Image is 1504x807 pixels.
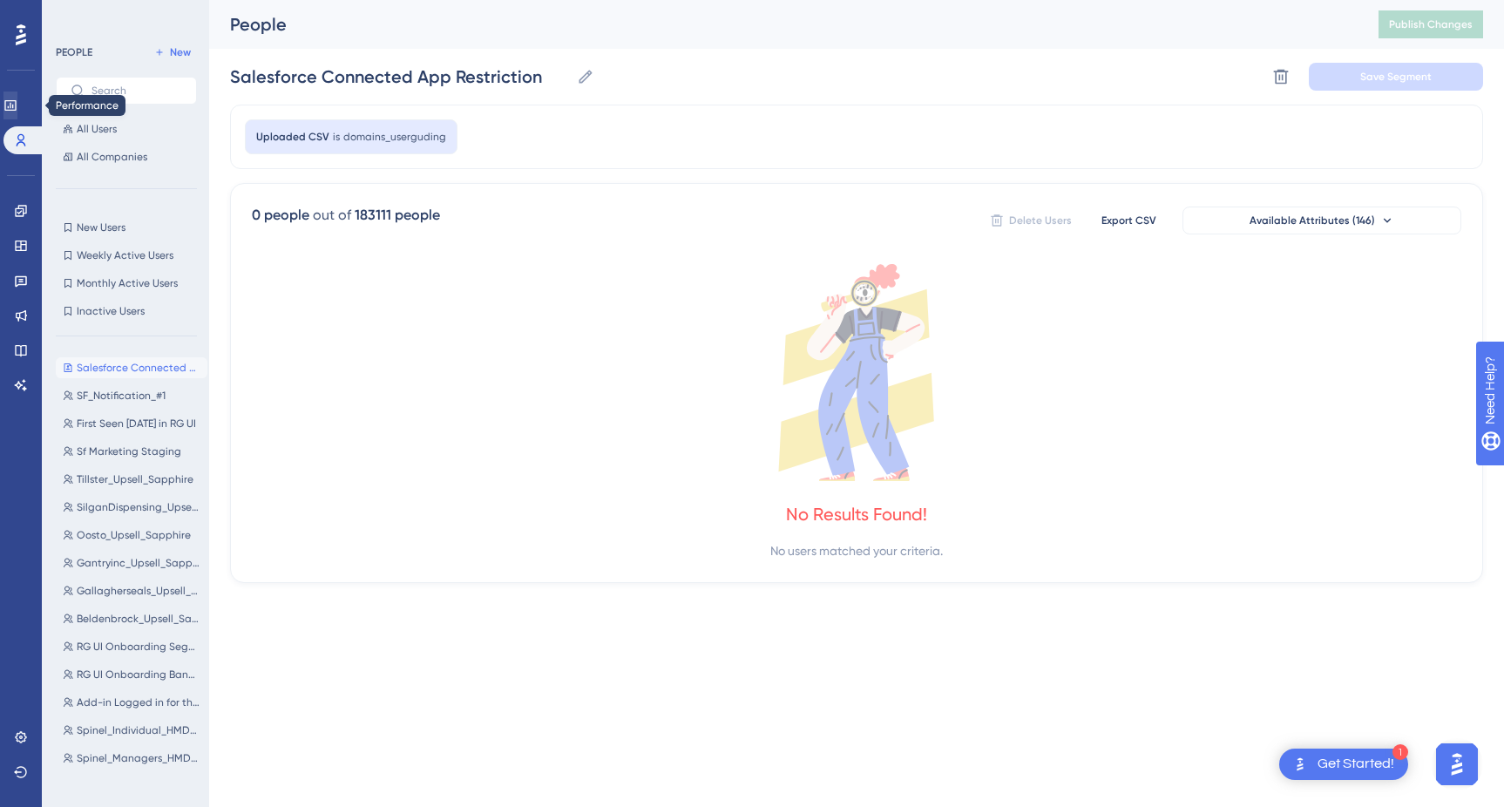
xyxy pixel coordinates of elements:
button: RG UI Onboarding Banner [56,664,207,685]
button: Salesforce Connected App Restriction [56,357,207,378]
span: SF_Notification_#1 [77,389,166,403]
span: Export CSV [1101,214,1156,227]
button: Delete Users [987,207,1074,234]
span: Save Segment [1360,70,1432,84]
span: Uploaded CSV [256,130,329,144]
span: New [170,45,191,59]
button: Add-in Logged in for the first time [56,692,207,713]
button: Weekly Active Users [56,245,197,266]
span: Monthly Active Users [77,276,178,290]
span: Publish Changes [1389,17,1473,31]
span: Sf Marketing Staging [77,444,181,458]
div: 1 [1392,744,1408,760]
div: People [230,12,1335,37]
span: Spinel_Managers_HMD5-6-57-5658-56575659 [77,751,200,765]
button: Inactive Users [56,301,197,322]
span: All Companies [77,150,147,164]
button: Beldenbrock_Upsell_Saphire [56,608,207,629]
div: 0 people [252,205,309,226]
button: Gantryinc_Upsell_Sapphire [56,553,207,573]
div: Open Get Started! checklist, remaining modules: 1 [1279,749,1408,780]
button: SF_Notification_#1 [56,385,207,406]
span: Need Help? [41,4,109,25]
button: Publish Changes [1379,10,1483,38]
span: Salesforce Connected App Restriction [77,361,200,375]
button: All Companies [56,146,197,167]
span: RG UI Onboarding Banner [77,668,200,682]
span: First Seen [DATE] in RG UI [77,417,196,431]
button: Spinel_Individual_HMD5-6-57 [56,720,207,741]
span: Inactive Users [77,304,145,318]
img: launcher-image-alternative-text [1290,754,1311,775]
button: Export CSV [1085,207,1172,234]
span: Weekly Active Users [77,248,173,262]
span: Gantryinc_Upsell_Sapphire [77,556,200,570]
span: Spinel_Individual_HMD5-6-57 [77,723,200,737]
button: Oosto_Upsell_Sapphire [56,525,207,546]
span: Beldenbrock_Upsell_Saphire [77,612,200,626]
span: RG UI Onboarding Segment [77,640,200,654]
div: No users matched your criteria. [770,540,943,561]
button: RG UI Onboarding Segment [56,636,207,657]
span: New Users [77,220,125,234]
button: New [148,42,197,63]
div: out of [313,205,351,226]
button: Sf Marketing Staging [56,441,207,462]
span: Add-in Logged in for the first time [77,695,200,709]
span: Tillster_Upsell_Sapphire [77,472,193,486]
span: SilganDispensing_Upsell_Sapphire [77,500,200,514]
div: 183111 people [355,205,440,226]
button: Available Attributes (146) [1182,207,1461,234]
iframe: UserGuiding AI Assistant Launcher [1431,738,1483,790]
button: Save Segment [1309,63,1483,91]
span: domains_userguding [343,130,446,144]
button: Spinel_Managers_HMD5-6-57-5658-56575659 [56,748,207,769]
button: Gallagherseals_Upsell_Sapphire [56,580,207,601]
span: Gallagherseals_Upsell_Sapphire [77,584,200,598]
span: Oosto_Upsell_Sapphire [77,528,191,542]
button: Tillster_Upsell_Sapphire [56,469,207,490]
button: Monthly Active Users [56,273,197,294]
span: is [333,130,340,144]
input: Segment Name [230,64,570,89]
span: Delete Users [1009,214,1072,227]
button: SilganDispensing_Upsell_Sapphire [56,497,207,518]
button: First Seen [DATE] in RG UI [56,413,207,434]
button: New Users [56,217,197,238]
button: All Users [56,119,197,139]
div: No Results Found! [786,502,927,526]
span: Available Attributes (146) [1250,214,1375,227]
div: Get Started! [1318,755,1394,774]
span: All Users [77,122,117,136]
input: Search [91,85,182,97]
div: PEOPLE [56,45,92,59]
